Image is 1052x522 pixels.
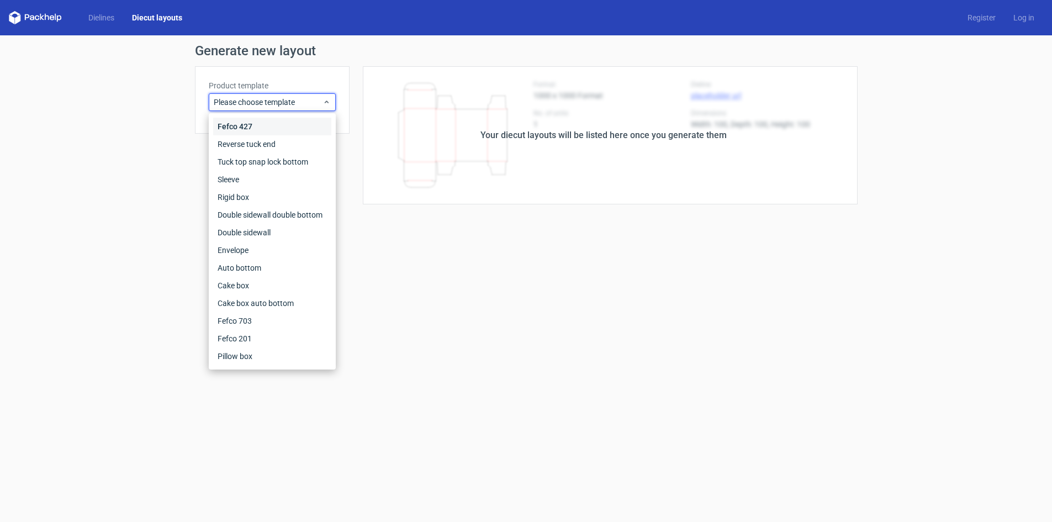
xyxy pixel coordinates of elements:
[214,97,323,108] span: Please choose template
[213,330,331,347] div: Fefco 201
[123,12,191,23] a: Diecut layouts
[213,312,331,330] div: Fefco 703
[80,12,123,23] a: Dielines
[213,241,331,259] div: Envelope
[1005,12,1043,23] a: Log in
[213,277,331,294] div: Cake box
[213,347,331,365] div: Pillow box
[213,118,331,135] div: Fefco 427
[213,171,331,188] div: Sleeve
[213,224,331,241] div: Double sidewall
[213,206,331,224] div: Double sidewall double bottom
[213,135,331,153] div: Reverse tuck end
[213,153,331,171] div: Tuck top snap lock bottom
[195,44,858,57] h1: Generate new layout
[213,259,331,277] div: Auto bottom
[209,80,336,91] label: Product template
[480,129,727,142] div: Your diecut layouts will be listed here once you generate them
[213,188,331,206] div: Rigid box
[959,12,1005,23] a: Register
[213,294,331,312] div: Cake box auto bottom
